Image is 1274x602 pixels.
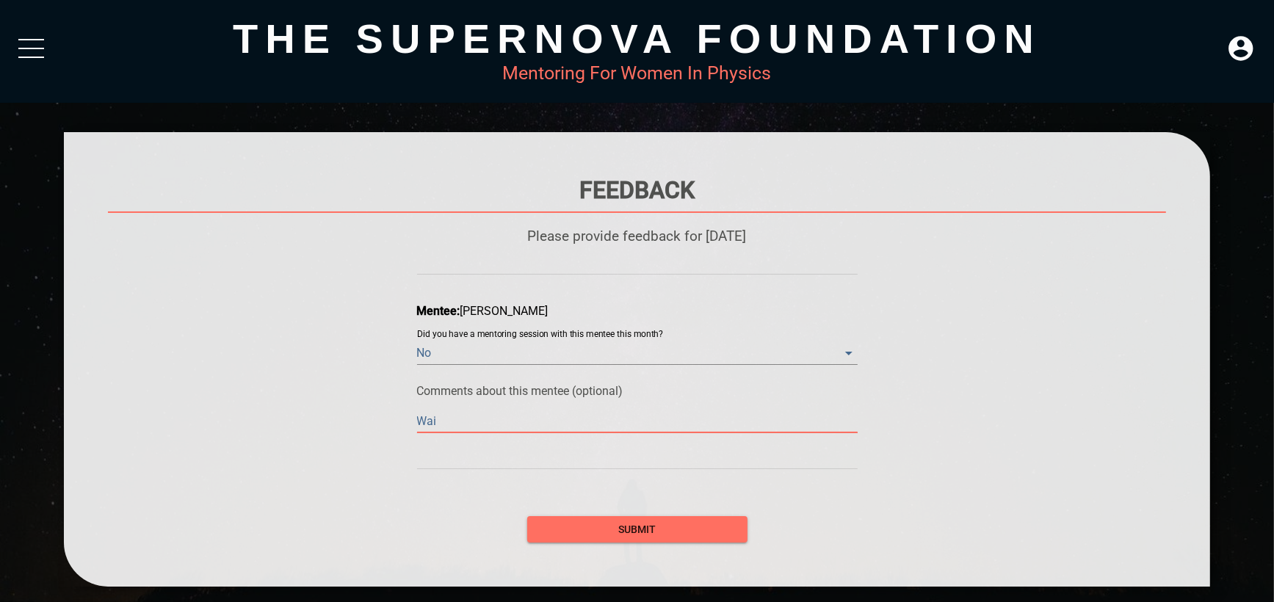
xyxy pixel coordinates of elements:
[417,414,858,428] textarea: Wai
[539,521,736,539] span: submit
[108,176,1167,204] h1: Feedback
[417,341,858,365] div: No
[108,228,1167,244] p: Please provide feedback for [DATE]
[527,516,748,543] button: submit
[417,384,858,398] p: Comments about this mentee (optional)
[417,304,858,318] div: [PERSON_NAME]
[64,62,1211,84] div: Mentoring For Women In Physics
[64,15,1211,62] div: The Supernova Foundation
[417,304,460,318] span: Mentee:
[417,330,663,339] label: Did you have a mentoring session with this mentee this month?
